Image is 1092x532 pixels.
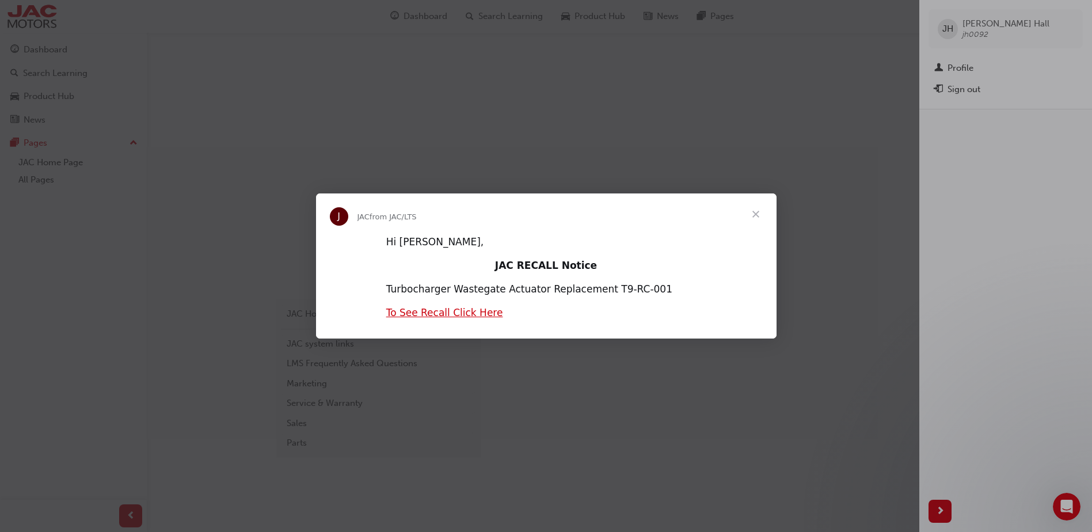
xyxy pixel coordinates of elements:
[357,212,370,221] span: JAC
[386,235,706,249] div: Hi [PERSON_NAME],
[23,101,207,121] p: How can we help?
[386,283,706,297] div: Turbocharger Wastegate Actuator Replacement T9-RC-001
[115,359,230,405] button: Messages
[12,135,219,167] div: Send us a message
[24,145,192,157] div: Send us a message
[153,388,193,396] span: Messages
[23,82,207,101] p: Hi [PERSON_NAME]
[198,18,219,39] div: Close
[44,388,70,396] span: Home
[386,307,503,318] a: To See Recall Click Here
[735,193,777,235] span: Close
[495,260,597,271] b: JAC RECALL Notice
[23,18,46,41] div: Profile image for JAC
[330,207,348,226] div: Profile image for JAC
[370,212,417,221] span: from JAC/LTS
